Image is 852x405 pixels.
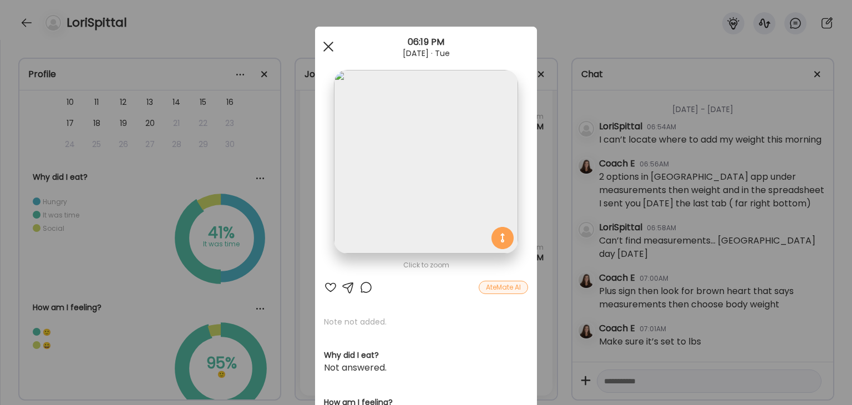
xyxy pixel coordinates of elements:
h3: Why did I eat? [324,350,528,361]
p: Note not added. [324,316,528,327]
div: 06:19 PM [315,36,537,49]
div: [DATE] · Tue [315,49,537,58]
div: AteMate AI [479,281,528,294]
div: Not answered. [324,361,528,374]
img: images%2FbVzNsLljHMfToQBlo5e0Pk5ePIj2%2F7uu28rdZMKtPQIkrDFqj%2FP4r0hXmnMkW01OaHy5r2_1080 [334,70,518,254]
div: Click to zoom [324,259,528,272]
